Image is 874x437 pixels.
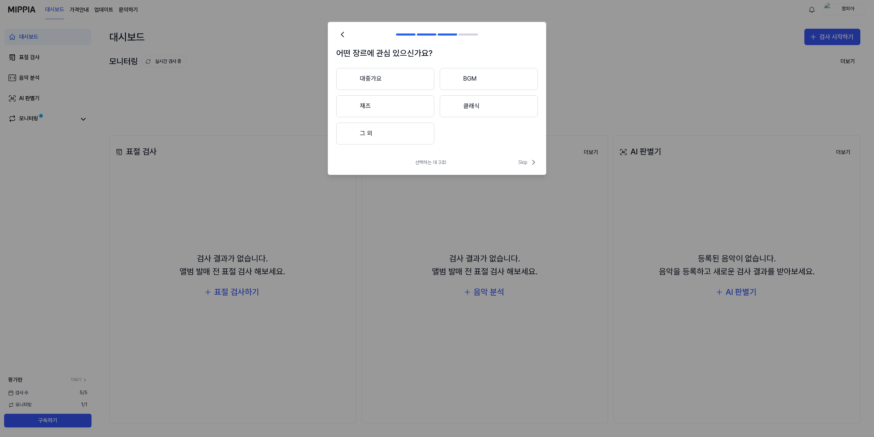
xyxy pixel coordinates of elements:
span: 선택하는 데 3초! [415,159,446,166]
button: Skip [517,158,538,166]
span: Skip [518,158,538,166]
button: 그 외 [336,123,434,145]
button: 재즈 [336,95,434,117]
button: 대중가요 [336,68,434,90]
button: BGM [440,68,538,90]
h1: 어떤 장르에 관심 있으신가요? [336,47,538,60]
button: 클래식 [440,95,538,117]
